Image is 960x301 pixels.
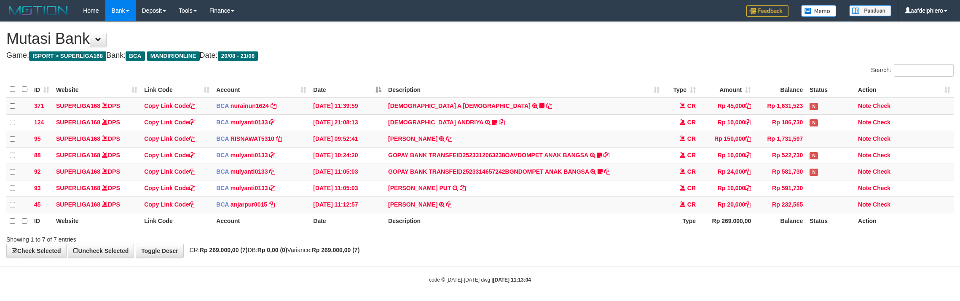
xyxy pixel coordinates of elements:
a: mulyanti0133 [231,152,268,159]
td: Rp 10,000 [699,180,754,196]
span: CR [687,102,696,109]
a: Copy Rp 150,000 to clipboard [745,135,751,142]
a: Note [858,168,871,175]
span: CR [687,201,696,208]
td: Rp 591,730 [754,180,806,196]
a: SUPERLIGA168 [56,119,100,126]
a: [PERSON_NAME] [388,135,437,142]
img: Button%20Memo.svg [801,5,837,17]
a: nurainun1624 [231,102,269,109]
span: 45 [34,201,41,208]
h4: Game: Bank: Date: [6,51,954,60]
a: Copy Rp 20,000 to clipboard [745,201,751,208]
a: Copy GOPAY BANK TRANSFEID2523314657242BGNDOMPET ANAK BANGSA to clipboard [604,168,610,175]
a: Copy YAN DOHETE to clipboard [446,201,452,208]
a: SUPERLIGA168 [56,102,100,109]
span: BCA [216,135,229,142]
th: Website [53,213,141,229]
th: Account [213,213,310,229]
th: Status [806,213,855,229]
a: SUPERLIGA168 [56,135,100,142]
span: BCA [216,201,229,208]
a: mulyanti0133 [231,185,268,191]
td: Rp 45,000 [699,98,754,115]
img: MOTION_logo.png [6,4,70,17]
th: Balance [754,213,806,229]
span: 92 [34,168,41,175]
span: 124 [34,119,44,126]
a: Copy RIDHO MAHENDRA PUT to clipboard [460,185,466,191]
td: Rp 232,565 [754,196,806,213]
a: Copy RISNAWAT5310 to clipboard [276,135,282,142]
a: Note [858,135,871,142]
a: [DEMOGRAPHIC_DATA] A [DEMOGRAPHIC_DATA] [388,102,531,109]
span: CR [687,119,696,126]
th: Rp 269.000,00 [699,213,754,229]
td: Rp 10,000 [699,114,754,131]
td: DPS [53,180,141,196]
span: BCA [216,102,229,109]
a: Copy Rp 10,000 to clipboard [745,185,751,191]
span: 20/08 - 21/08 [218,51,258,61]
td: [DATE] 11:12:57 [310,196,385,213]
th: Balance [754,81,806,98]
th: Type: activate to sort column ascending [663,81,699,98]
span: Has Note [810,119,818,126]
a: mulyanti0133 [231,119,268,126]
a: Copy anjarpur0015 to clipboard [269,201,275,208]
strong: Rp 269.000,00 (7) [312,247,360,253]
img: panduan.png [849,5,891,16]
a: SUPERLIGA168 [56,168,100,175]
span: BCA [216,185,229,191]
td: DPS [53,131,141,147]
a: Copy Link Code [144,201,195,208]
a: GOPAY BANK TRANSFEID2523314657242BGNDOMPET ANAK BANGSA [388,168,589,175]
td: Rp 1,731,597 [754,131,806,147]
span: CR [687,168,696,175]
span: Has Note [810,103,818,110]
span: ISPORT > SUPERLIGA168 [29,51,106,61]
a: Copy Link Code [144,119,195,126]
a: Copy GOPAY BANK TRANSFEID2523312063238OAVDOMPET ANAK BANGSA to clipboard [603,152,609,159]
strong: Rp 269.000,00 (7) [200,247,248,253]
a: Uncheck Selected [68,244,134,258]
a: RISNAWAT5310 [231,135,274,142]
div: Showing 1 to 7 of 7 entries [6,232,394,244]
th: Description [385,213,663,229]
span: MANDIRIONLINE [147,51,200,61]
span: 371 [34,102,44,109]
strong: [DATE] 11:13:04 [493,277,531,283]
span: CR: DB: Variance: [185,247,360,253]
a: Note [858,152,871,159]
td: Rp 24,000 [699,164,754,180]
a: Copy Link Code [144,185,195,191]
span: Has Note [810,169,818,176]
h1: Mutasi Bank [6,30,954,47]
a: Copy Rp 24,000 to clipboard [745,168,751,175]
a: GOPAY BANK TRANSFEID2523312063238OAVDOMPET ANAK BANGSA [388,152,588,159]
td: [DATE] 21:08:13 [310,114,385,131]
span: Has Note [810,152,818,159]
span: BCA [126,51,145,61]
a: Check [873,135,890,142]
td: Rp 20,000 [699,196,754,213]
a: Check [873,152,890,159]
span: 95 [34,135,41,142]
td: DPS [53,98,141,115]
a: Note [858,201,871,208]
td: [DATE] 11:05:03 [310,180,385,196]
td: Rp 1,631,523 [754,98,806,115]
a: Copy Link Code [144,152,195,159]
th: Account: activate to sort column ascending [213,81,310,98]
td: Rp 186,730 [754,114,806,131]
a: Note [858,102,871,109]
span: BCA [216,152,229,159]
a: Copy mulyanti0133 to clipboard [269,185,275,191]
a: Copy IWAN SANUSI to clipboard [446,135,452,142]
td: Rp 581,730 [754,164,806,180]
td: Rp 522,730 [754,147,806,164]
th: Amount: activate to sort column ascending [699,81,754,98]
th: ID [31,213,53,229]
a: [PERSON_NAME] PUT [388,185,451,191]
a: Copy KRISTIANUS A SAMUE to clipboard [546,102,552,109]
